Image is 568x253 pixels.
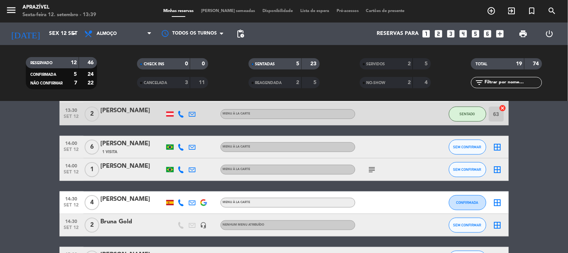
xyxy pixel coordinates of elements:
[368,165,377,174] i: subject
[453,145,482,149] span: SEM CONFIRMAR
[85,140,99,155] span: 6
[421,29,431,39] i: looks_one
[495,29,505,39] i: add_box
[62,194,81,203] span: 14:30
[88,80,95,86] strong: 22
[449,162,486,177] button: SEM CONFIRMAR
[545,29,554,38] i: power_settings_new
[449,107,486,122] button: SENTADO
[103,149,118,155] span: 1 Visita
[475,78,484,87] i: filter_list
[297,9,333,13] span: Lista de espera
[30,73,56,77] span: CONFIRMADA
[85,195,99,210] span: 4
[255,81,282,85] span: REAGENDADA
[144,81,167,85] span: CANCELADA
[458,29,468,39] i: looks_4
[259,9,297,13] span: Disponibilidade
[493,143,502,152] i: border_all
[185,80,188,85] strong: 3
[70,29,79,38] i: arrow_drop_down
[408,80,411,85] strong: 2
[223,201,250,204] span: Menu À La Carte
[62,203,81,211] span: set 12
[533,61,541,66] strong: 74
[62,217,81,225] span: 14:30
[313,80,318,85] strong: 5
[528,6,537,15] i: turned_in_not
[223,112,250,115] span: Menu À La Carte
[493,198,502,207] i: border_all
[449,140,486,155] button: SEM CONFIRMAR
[493,165,502,174] i: border_all
[484,78,542,87] input: Filtrar por nome...
[160,9,197,13] span: Minhas reservas
[223,223,265,226] span: Nenhum menu atribuído
[460,112,475,116] span: SENTADO
[101,139,164,149] div: [PERSON_NAME]
[88,72,95,77] strong: 24
[367,62,385,66] span: SERVIDOS
[449,218,486,233] button: SEM CONFIRMAR
[30,81,63,85] span: NÃO CONFIRMAR
[487,6,496,15] i: add_circle_outline
[22,11,96,19] div: Sexta-feira 12. setembro - 13:39
[200,199,207,206] img: google-logo.png
[519,29,528,38] span: print
[97,31,117,36] span: Almoço
[101,217,164,227] div: Bruna Gold
[30,61,52,65] span: RESERVADO
[456,200,479,205] span: CONFIRMADA
[85,107,99,122] span: 2
[62,170,81,178] span: set 12
[223,168,250,171] span: Menu À La Carte
[367,81,386,85] span: NO-SHOW
[6,5,17,18] button: menu
[362,9,408,13] span: Cartões de presente
[507,6,516,15] i: exit_to_app
[62,147,81,156] span: set 12
[197,9,259,13] span: [PERSON_NAME] semeadas
[85,218,99,233] span: 2
[446,29,456,39] i: looks_3
[449,195,486,210] button: CONFIRMADA
[255,62,275,66] span: SENTADAS
[333,9,362,13] span: Pré-acessos
[74,72,77,77] strong: 5
[236,29,245,38] span: pending_actions
[62,161,81,170] span: 14:00
[425,80,429,85] strong: 4
[6,26,45,42] i: [DATE]
[310,61,318,66] strong: 23
[202,61,207,66] strong: 0
[425,61,429,66] strong: 5
[71,60,77,65] strong: 12
[483,29,493,39] i: looks_6
[471,29,480,39] i: looks_5
[199,80,207,85] strong: 11
[408,61,411,66] strong: 2
[434,29,443,39] i: looks_two
[516,61,522,66] strong: 19
[101,106,164,116] div: [PERSON_NAME]
[144,62,164,66] span: CHECK INS
[74,80,77,86] strong: 7
[548,6,557,15] i: search
[62,105,81,114] span: 13:30
[185,61,188,66] strong: 0
[297,80,300,85] strong: 2
[476,62,487,66] span: TOTAL
[297,61,300,66] strong: 5
[537,23,562,45] div: LOG OUT
[62,114,81,123] span: set 12
[22,4,96,11] div: Aprazível
[62,139,81,147] span: 14:00
[377,31,419,37] span: Reservas para
[85,162,99,177] span: 1
[62,225,81,234] span: set 12
[493,221,502,230] i: border_all
[453,223,482,227] span: SEM CONFIRMAR
[101,194,164,204] div: [PERSON_NAME]
[223,145,250,148] span: Menu À La Carte
[101,161,164,171] div: [PERSON_NAME]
